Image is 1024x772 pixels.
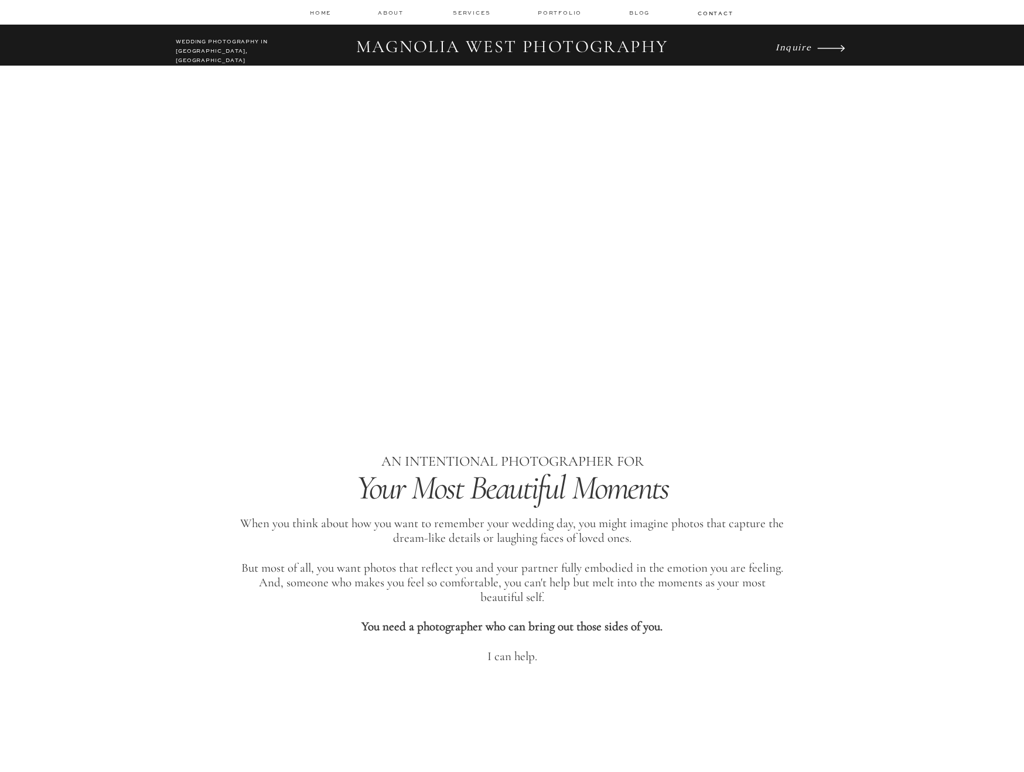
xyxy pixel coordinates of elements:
[538,9,584,17] a: Portfolio
[267,298,757,340] i: Timeless Images & an Unparalleled Experience
[310,9,332,16] a: home
[776,41,811,52] i: Inquire
[240,516,784,670] p: When you think about how you want to remember your wedding day, you might imagine photos that cap...
[776,39,814,55] a: Inquire
[348,36,676,59] h2: MAGNOLIA WEST PHOTOGRAPHY
[453,9,492,16] a: services
[287,450,738,473] p: AN INTENTIONAL PHOTOGRAPHER FOR
[629,9,653,17] a: Blog
[356,467,669,508] i: Your Most Beautiful Moments
[378,9,407,17] a: about
[698,9,732,16] a: contact
[288,358,737,381] h1: Los Angeles Wedding Photographer
[176,37,279,59] h2: WEDDING PHOTOGRAPHY IN [GEOGRAPHIC_DATA], [GEOGRAPHIC_DATA]
[361,619,663,634] b: You need a photographer who can bring out those sides of you.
